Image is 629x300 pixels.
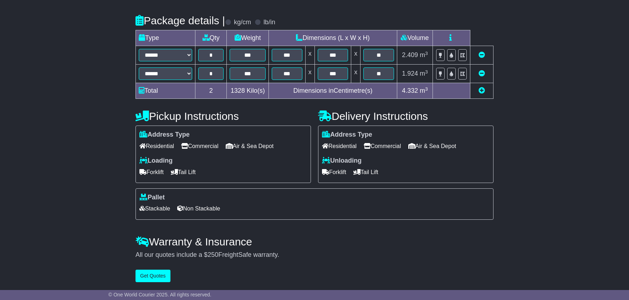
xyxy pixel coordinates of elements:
[318,110,494,122] h4: Delivery Instructions
[227,30,269,46] td: Weight
[227,83,269,99] td: Kilo(s)
[420,51,428,59] span: m
[195,83,227,99] td: 2
[479,51,485,59] a: Remove this item
[402,70,418,77] span: 1.924
[322,157,362,165] label: Unloading
[108,292,211,298] span: © One World Courier 2025. All rights reserved.
[139,141,174,152] span: Residential
[364,141,401,152] span: Commercial
[351,65,360,83] td: x
[408,141,456,152] span: Air & Sea Depot
[139,203,170,214] span: Stackable
[171,167,196,178] span: Tail Lift
[135,270,170,282] button: Get Quotes
[402,87,418,94] span: 4.332
[139,167,164,178] span: Forklift
[135,110,311,122] h4: Pickup Instructions
[402,51,418,59] span: 2.409
[136,30,195,46] td: Type
[322,131,372,139] label: Address Type
[420,70,428,77] span: m
[305,65,314,83] td: x
[136,83,195,99] td: Total
[231,87,245,94] span: 1328
[181,141,218,152] span: Commercial
[234,19,251,26] label: kg/cm
[139,131,190,139] label: Address Type
[139,157,173,165] label: Loading
[135,251,494,259] div: All our quotes include a $ FreightSafe warranty.
[479,87,485,94] a: Add new item
[226,141,274,152] span: Air & Sea Depot
[479,70,485,77] a: Remove this item
[305,46,314,65] td: x
[420,87,428,94] span: m
[269,83,397,99] td: Dimensions in Centimetre(s)
[425,86,428,92] sup: 3
[208,251,218,258] span: 250
[425,51,428,56] sup: 3
[139,194,165,202] label: Pallet
[425,69,428,75] sup: 3
[135,236,494,248] h4: Warranty & Insurance
[177,203,220,214] span: Non Stackable
[397,30,433,46] td: Volume
[269,30,397,46] td: Dimensions (L x W x H)
[322,167,346,178] span: Forklift
[351,46,360,65] td: x
[264,19,275,26] label: lb/in
[195,30,227,46] td: Qty
[135,15,225,26] h4: Package details |
[353,167,378,178] span: Tail Lift
[322,141,357,152] span: Residential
